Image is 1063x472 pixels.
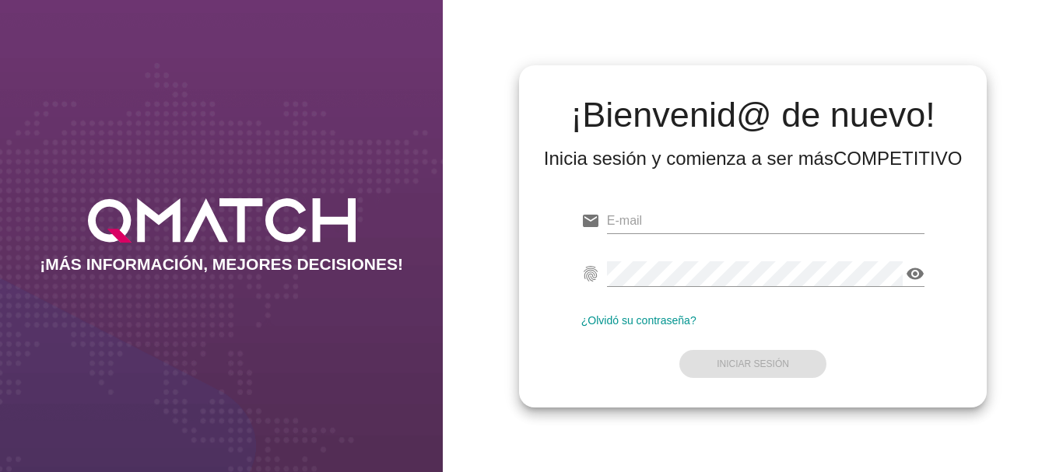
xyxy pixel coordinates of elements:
div: Inicia sesión y comienza a ser más [544,146,963,171]
h2: ¡Bienvenid@ de nuevo! [544,96,963,134]
i: visibility [906,264,924,283]
input: E-mail [607,208,925,233]
i: fingerprint [581,264,600,283]
a: ¿Olvidó su contraseña? [581,314,696,327]
i: email [581,212,600,230]
h2: ¡MÁS INFORMACIÓN, MEJORES DECISIONES! [40,255,403,274]
strong: COMPETITIVO [833,148,962,169]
